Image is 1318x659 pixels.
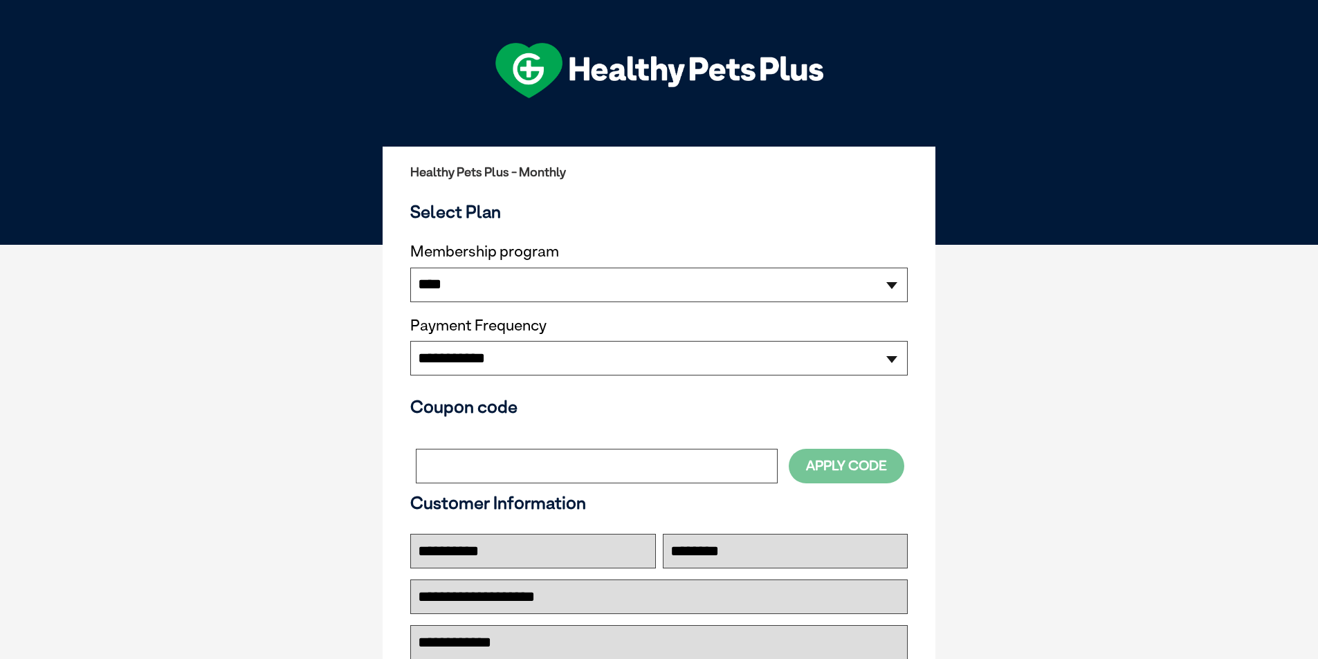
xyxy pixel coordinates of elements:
[410,317,547,335] label: Payment Frequency
[789,449,904,483] button: Apply Code
[495,43,823,98] img: hpp-logo-landscape-green-white.png
[410,243,908,261] label: Membership program
[410,201,908,222] h3: Select Plan
[410,492,908,513] h3: Customer Information
[410,396,908,417] h3: Coupon code
[410,165,908,179] h2: Healthy Pets Plus - Monthly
